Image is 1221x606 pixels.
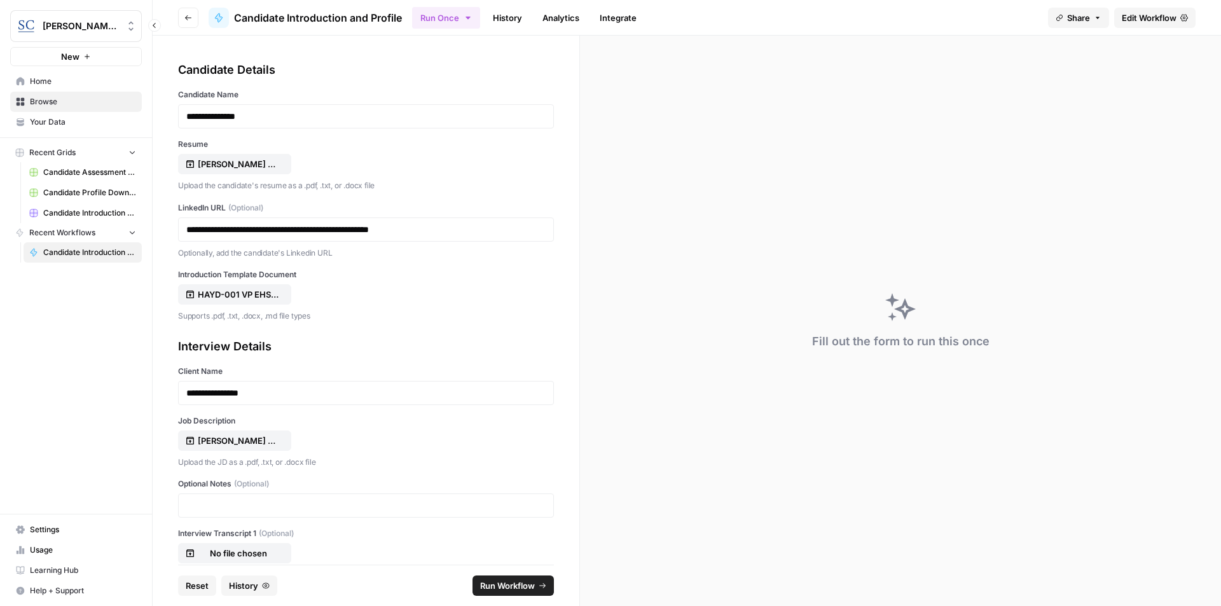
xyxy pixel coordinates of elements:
[10,560,142,581] a: Learning Hub
[198,434,279,447] p: [PERSON_NAME] EHS Recruitment Profile.pdf
[29,147,76,158] span: Recent Grids
[30,524,136,535] span: Settings
[1048,8,1109,28] button: Share
[10,47,142,66] button: New
[43,247,136,258] span: Candidate Introduction and Profile
[178,269,554,280] label: Introduction Template Document
[234,10,402,25] span: Candidate Introduction and Profile
[485,8,530,28] a: History
[1122,11,1176,24] span: Edit Workflow
[61,50,79,63] span: New
[473,575,554,596] button: Run Workflow
[30,544,136,556] span: Usage
[10,520,142,540] a: Settings
[24,182,142,203] a: Candidate Profile Download Sheet
[29,227,95,238] span: Recent Workflows
[15,15,38,38] img: Stanton Chase Nashville Logo
[178,247,554,259] p: Optionally, add the candidate's Linkedin URL
[43,20,120,32] span: [PERSON_NAME] [GEOGRAPHIC_DATA]
[178,575,216,596] button: Reset
[186,579,209,592] span: Reset
[535,8,587,28] a: Analytics
[178,456,554,469] p: Upload the JD as a .pdf, .txt, or .docx file
[24,242,142,263] a: Candidate Introduction and Profile
[10,92,142,112] a: Browse
[43,207,136,219] span: Candidate Introduction Download Sheet
[30,565,136,576] span: Learning Hub
[10,223,142,242] button: Recent Workflows
[178,528,554,539] label: Interview Transcript 1
[178,154,291,174] button: [PERSON_NAME] Resume.pdf
[229,579,258,592] span: History
[198,158,279,170] p: [PERSON_NAME] Resume.pdf
[10,540,142,560] a: Usage
[412,7,480,29] button: Run Once
[178,61,554,79] div: Candidate Details
[228,202,263,214] span: (Optional)
[10,143,142,162] button: Recent Grids
[234,478,269,490] span: (Optional)
[43,167,136,178] span: Candidate Assessment Download Sheet
[178,338,554,355] div: Interview Details
[198,288,279,301] p: HAYD-001 VP EHS Candidate Introduction Template.docx
[30,76,136,87] span: Home
[178,202,554,214] label: LinkedIn URL
[30,585,136,596] span: Help + Support
[178,139,554,150] label: Resume
[10,71,142,92] a: Home
[480,579,535,592] span: Run Workflow
[24,203,142,223] a: Candidate Introduction Download Sheet
[812,333,990,350] div: Fill out the form to run this once
[209,8,402,28] a: Candidate Introduction and Profile
[43,187,136,198] span: Candidate Profile Download Sheet
[10,581,142,601] button: Help + Support
[592,8,644,28] a: Integrate
[30,96,136,107] span: Browse
[198,547,279,560] p: No file chosen
[178,478,554,490] label: Optional Notes
[178,310,554,322] p: Supports .pdf, .txt, .docx, .md file types
[178,543,291,563] button: No file chosen
[178,284,291,305] button: HAYD-001 VP EHS Candidate Introduction Template.docx
[178,415,554,427] label: Job Description
[30,116,136,128] span: Your Data
[1067,11,1090,24] span: Share
[24,162,142,182] a: Candidate Assessment Download Sheet
[178,89,554,100] label: Candidate Name
[259,528,294,539] span: (Optional)
[178,179,554,192] p: Upload the candidate's resume as a .pdf, .txt, or .docx file
[1114,8,1196,28] a: Edit Workflow
[178,366,554,377] label: Client Name
[221,575,277,596] button: History
[10,112,142,132] a: Your Data
[10,10,142,42] button: Workspace: Stanton Chase Nashville
[178,430,291,451] button: [PERSON_NAME] EHS Recruitment Profile.pdf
